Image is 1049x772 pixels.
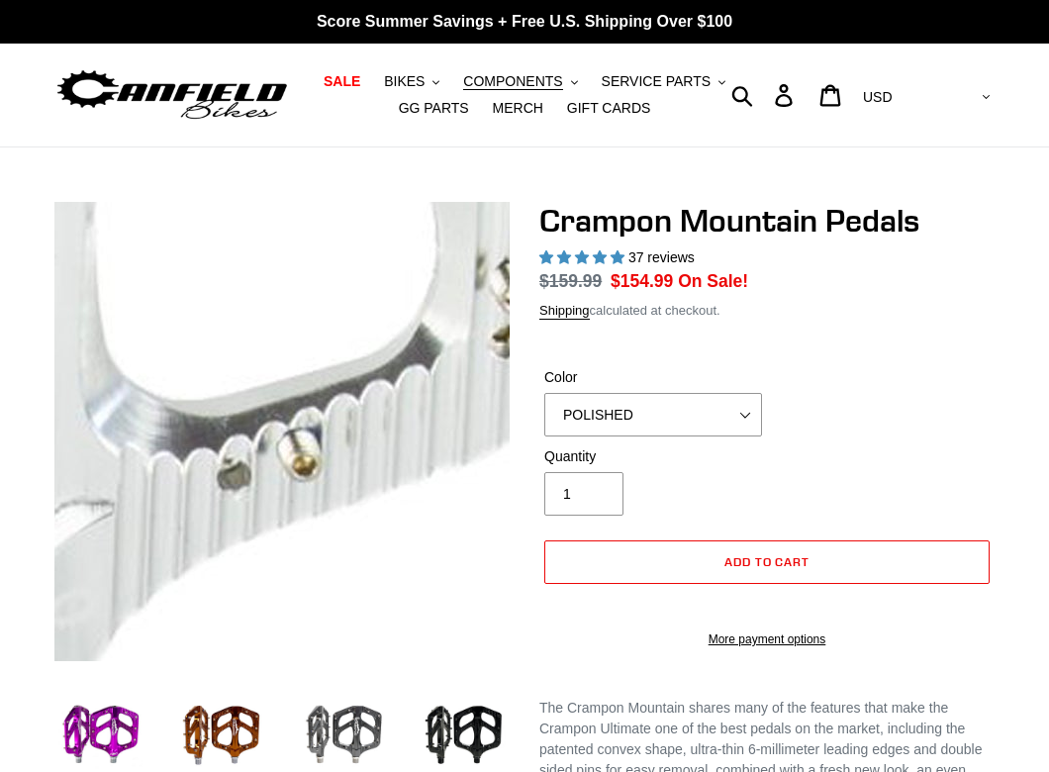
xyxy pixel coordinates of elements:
[399,100,469,117] span: GG PARTS
[539,249,628,265] span: 4.97 stars
[544,446,762,467] label: Quantity
[374,68,449,95] button: BIKES
[539,202,995,240] h1: Crampon Mountain Pedals
[678,268,748,294] span: On Sale!
[314,68,370,95] a: SALE
[628,249,695,265] span: 37 reviews
[539,301,995,321] div: calculated at checkout.
[539,271,602,291] s: $159.99
[724,554,811,569] span: Add to cart
[483,95,553,122] a: MERCH
[557,95,661,122] a: GIFT CARDS
[544,630,990,648] a: More payment options
[54,65,290,124] img: Canfield Bikes
[453,68,587,95] button: COMPONENTS
[592,68,735,95] button: SERVICE PARTS
[567,100,651,117] span: GIFT CARDS
[493,100,543,117] span: MERCH
[324,73,360,90] span: SALE
[544,367,762,388] label: Color
[544,540,990,584] button: Add to cart
[539,303,590,320] a: Shipping
[463,73,562,90] span: COMPONENTS
[611,271,673,291] span: $154.99
[602,73,711,90] span: SERVICE PARTS
[384,73,425,90] span: BIKES
[389,95,479,122] a: GG PARTS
